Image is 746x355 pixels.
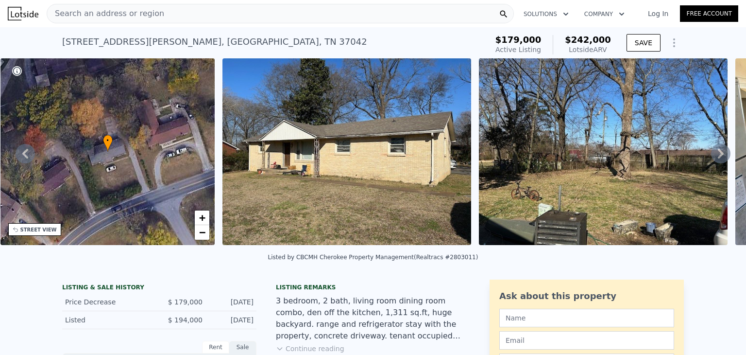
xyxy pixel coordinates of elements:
div: Ask about this property [499,289,674,303]
span: Search an address or region [47,8,164,19]
div: Listed [65,315,152,325]
div: STREET VIEW [20,226,57,233]
span: − [199,226,205,238]
span: $179,000 [495,35,542,45]
button: Continue reading [276,344,344,354]
div: [DATE] [210,297,254,307]
div: Listed by CBCMH Cherokee Property Management (Realtracs #2803011) [268,254,478,261]
div: [STREET_ADDRESS][PERSON_NAME] , [GEOGRAPHIC_DATA] , TN 37042 [62,35,367,49]
button: Solutions [516,5,576,23]
a: Log In [636,9,680,18]
a: Free Account [680,5,738,22]
input: Name [499,309,674,327]
a: Zoom in [195,211,209,225]
div: Sale [229,341,256,354]
button: Company [576,5,632,23]
img: Lotside [8,7,38,20]
div: Lotside ARV [565,45,611,54]
img: Sale: 145363605 Parcel: 87103402 [222,58,471,245]
input: Email [499,331,674,350]
button: SAVE [627,34,661,52]
div: [DATE] [210,315,254,325]
span: $ 179,000 [168,298,203,306]
div: Rent [202,341,229,354]
div: Price Decrease [65,297,152,307]
span: $ 194,000 [168,316,203,324]
div: • [103,135,113,152]
span: $242,000 [565,35,611,45]
div: 3 bedroom, 2 bath, living room dining room combo, den off the kitchen, 1,311 sq.ft, huge backyard... [276,295,470,342]
span: • [103,136,113,145]
a: Zoom out [195,225,209,240]
div: LISTING & SALE HISTORY [62,284,256,293]
button: Show Options [664,33,684,53]
img: Sale: 145363605 Parcel: 87103402 [479,58,728,245]
div: Listing remarks [276,284,470,291]
span: + [199,212,205,224]
span: Active Listing [495,46,541,53]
